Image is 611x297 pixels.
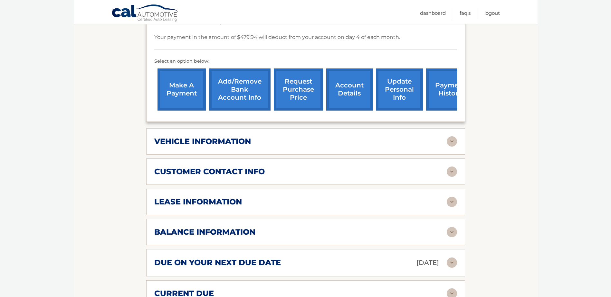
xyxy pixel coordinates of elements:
img: accordion-rest.svg [447,166,457,177]
img: accordion-rest.svg [447,136,457,147]
h2: lease information [154,197,242,207]
img: accordion-rest.svg [447,227,457,237]
h2: due on your next due date [154,258,281,267]
a: payment history [426,68,474,111]
a: Add/Remove bank account info [209,68,271,111]
img: accordion-rest.svg [447,197,457,207]
h2: vehicle information [154,137,251,146]
a: Dashboard [420,8,446,18]
a: Cal Automotive [111,4,179,23]
a: make a payment [158,68,206,111]
p: Your payment in the amount of $479.94 will deduct from your account on day 4 of each month. [154,33,400,42]
h2: balance information [154,227,255,237]
a: request purchase price [274,68,323,111]
a: account details [326,68,373,111]
a: FAQ's [460,8,471,18]
p: [DATE] [416,257,439,268]
a: Logout [484,8,500,18]
h2: customer contact info [154,167,265,176]
p: Select an option below: [154,58,457,65]
img: accordion-rest.svg [447,257,457,268]
span: Enrolled For Auto Pay [164,19,223,25]
a: update personal info [376,68,423,111]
